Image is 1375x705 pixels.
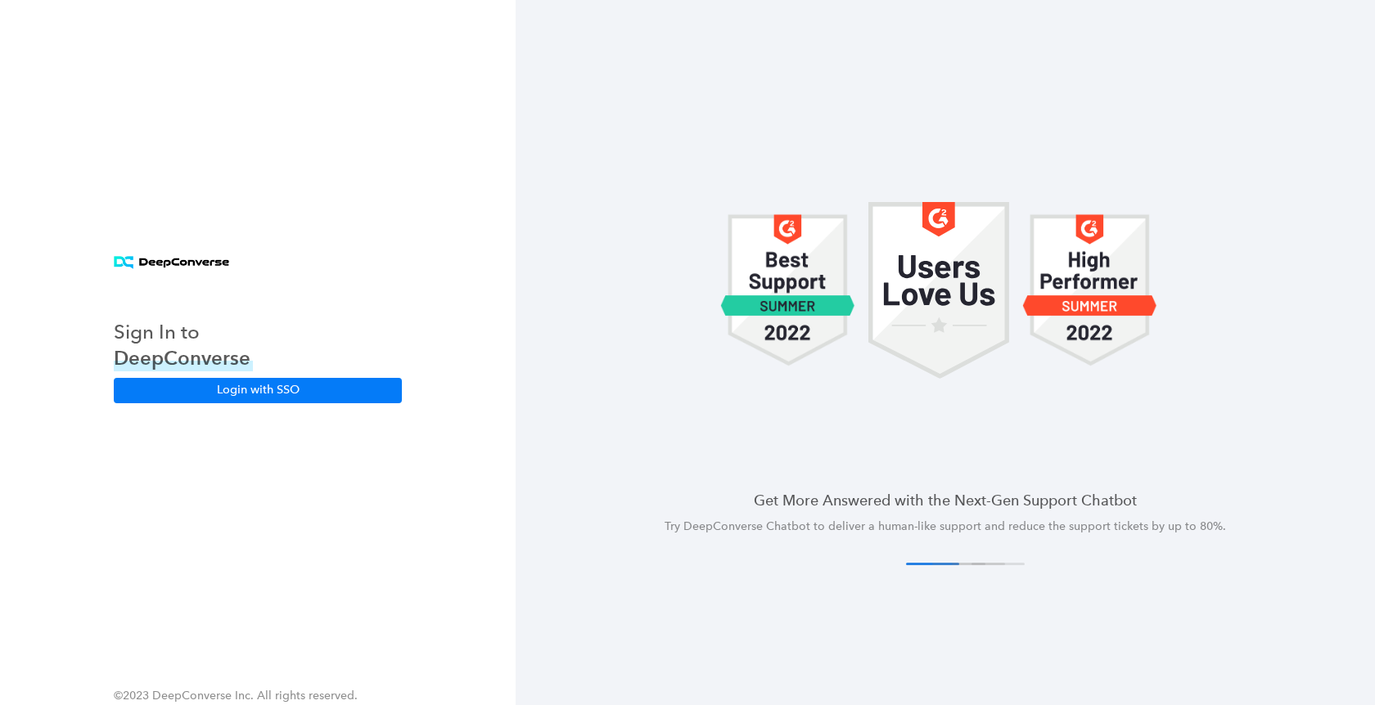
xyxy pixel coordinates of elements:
h4: Get More Answered with the Next-Gen Support Chatbot [555,490,1336,510]
span: Try DeepConverse Chatbot to deliver a human-like support and reduce the support tickets by up to ... [665,519,1226,533]
img: carousel 1 [868,202,1008,379]
button: 3 [952,563,1005,565]
button: Login with SSO [114,378,402,402]
button: 4 [972,563,1025,565]
h3: Sign In to [114,319,253,345]
span: ©2023 DeepConverse Inc. All rights reserved. [114,689,358,703]
img: carousel 1 [720,202,856,379]
img: horizontal logo [114,256,229,270]
button: 2 [932,563,985,565]
button: 1 [906,563,959,565]
h3: DeepConverse [114,345,253,371]
img: carousel 1 [1022,202,1158,379]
